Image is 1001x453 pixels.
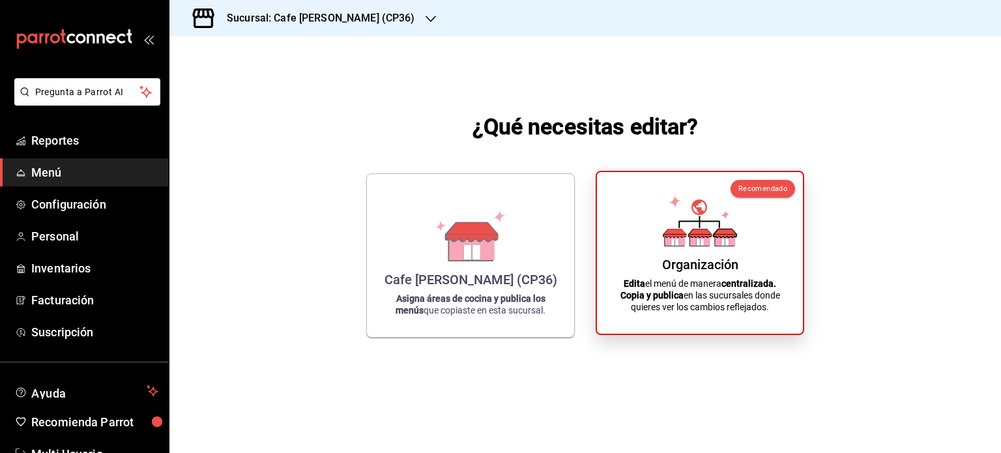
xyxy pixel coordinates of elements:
[143,34,154,44] button: open_drawer_menu
[31,323,158,341] span: Suscripción
[35,85,140,99] span: Pregunta a Parrot AI
[31,413,158,431] span: Recomienda Parrot
[31,196,158,213] span: Configuración
[620,290,684,300] strong: Copia y publica
[384,272,557,287] div: Cafe [PERSON_NAME] (CP36)
[613,278,787,313] p: el menú de manera en las sucursales donde quieres ver los cambios reflejados.
[721,278,776,289] strong: centralizada.
[31,291,158,309] span: Facturación
[14,78,160,106] button: Pregunta a Parrot AI
[31,383,141,399] span: Ayuda
[31,259,158,277] span: Inventarios
[383,293,559,316] p: que copiaste en esta sucursal.
[9,95,160,108] a: Pregunta a Parrot AI
[624,278,645,289] strong: Edita
[216,10,415,26] h3: Sucursal: Cafe [PERSON_NAME] (CP36)
[472,111,699,142] h1: ¿Qué necesitas editar?
[662,257,738,272] div: Organización
[738,184,787,193] span: Recomendado
[31,164,158,181] span: Menú
[31,227,158,245] span: Personal
[31,132,158,149] span: Reportes
[396,293,545,315] strong: Asigna áreas de cocina y publica los menús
